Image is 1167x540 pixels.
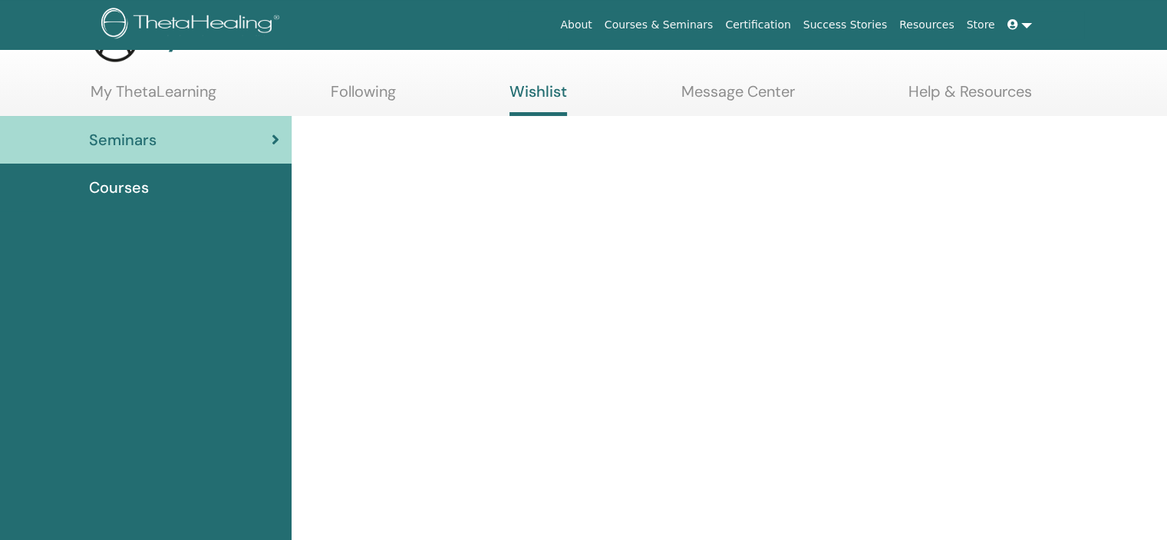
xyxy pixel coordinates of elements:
[908,82,1032,112] a: Help & Resources
[101,8,285,42] img: logo.png
[91,82,216,112] a: My ThetaLearning
[797,11,893,39] a: Success Stories
[554,11,598,39] a: About
[681,82,795,112] a: Message Center
[719,11,796,39] a: Certification
[961,11,1001,39] a: Store
[89,176,149,199] span: Courses
[509,82,567,116] a: Wishlist
[89,128,157,151] span: Seminars
[598,11,720,39] a: Courses & Seminars
[146,25,302,53] h3: My Dashboard
[893,11,961,39] a: Resources
[331,82,396,112] a: Following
